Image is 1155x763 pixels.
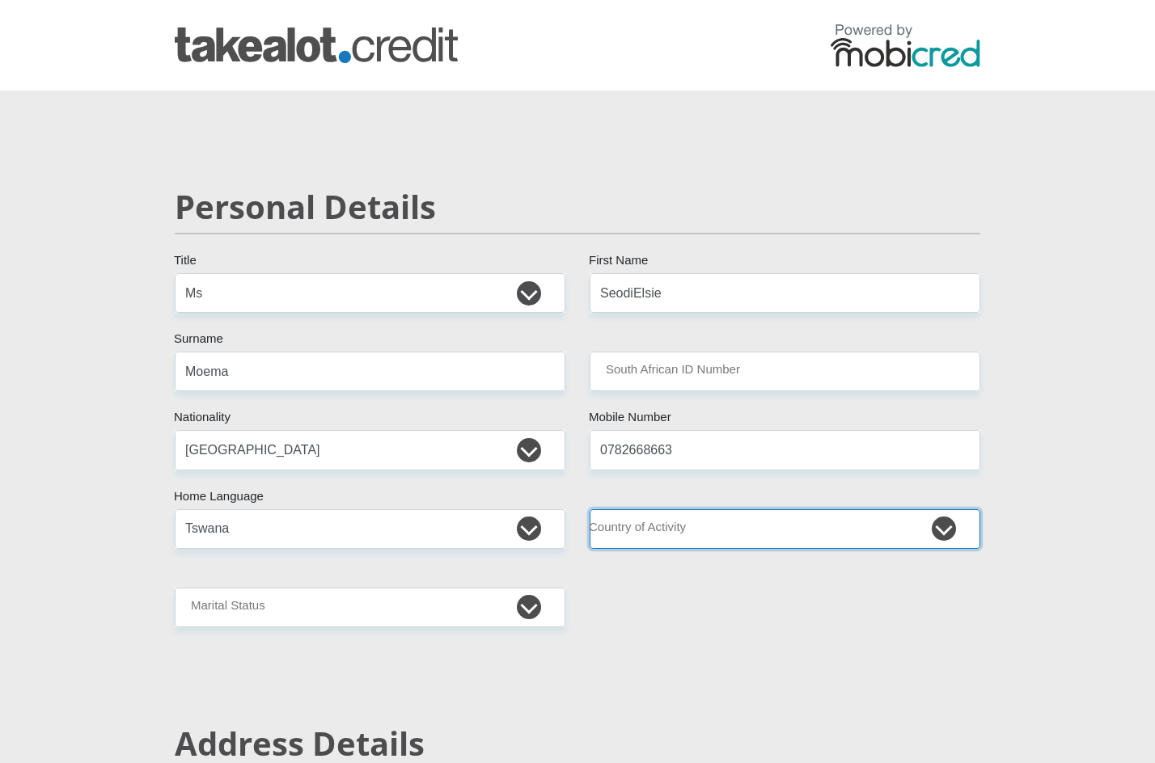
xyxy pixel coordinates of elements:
input: ID Number [590,352,980,391]
input: Contact Number [590,430,980,470]
img: powered by mobicred logo [831,23,980,67]
input: Surname [175,352,565,391]
h2: Personal Details [175,188,980,226]
img: takealot_credit logo [175,27,458,63]
h2: Address Details [175,724,980,763]
input: First Name [590,273,980,313]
